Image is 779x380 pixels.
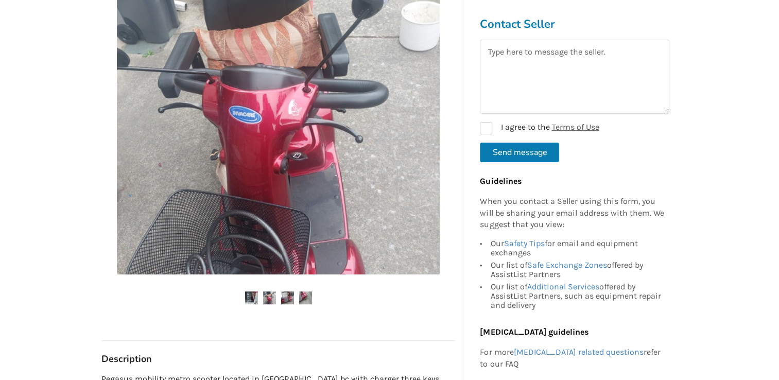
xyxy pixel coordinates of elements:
p: When you contact a Seller using this form, you will be sharing your email address with them. We s... [480,196,664,231]
a: Additional Services [527,282,599,292]
a: [MEDICAL_DATA] related questions [513,347,643,357]
h3: Description [101,353,455,365]
img: mobility scooter pegasus mobility metro-scooter-mobility-other-assistlist-listing [263,291,276,304]
b: [MEDICAL_DATA] guidelines [480,327,588,337]
label: I agree to the [480,122,599,134]
a: Safety Tips [504,239,544,249]
img: mobility scooter pegasus mobility metro-scooter-mobility-other-assistlist-listing [281,291,294,304]
b: Guidelines [480,176,521,186]
img: mobility scooter pegasus mobility metro-scooter-mobility-other-assistlist-listing [299,291,312,304]
div: Our list of offered by AssistList Partners, such as equipment repair and delivery [490,281,664,310]
h3: Contact Seller [480,17,669,31]
a: Terms of Use [551,122,599,132]
div: Our for email and equipment exchanges [490,239,664,260]
p: For more refer to our FAQ [480,347,664,370]
a: Safe Exchange Zones [527,261,607,270]
div: Our list of offered by AssistList Partners [490,260,664,281]
img: mobility scooter pegasus mobility metro-scooter-mobility-other-assistlist-listing [245,291,258,304]
button: Send message [480,143,559,162]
